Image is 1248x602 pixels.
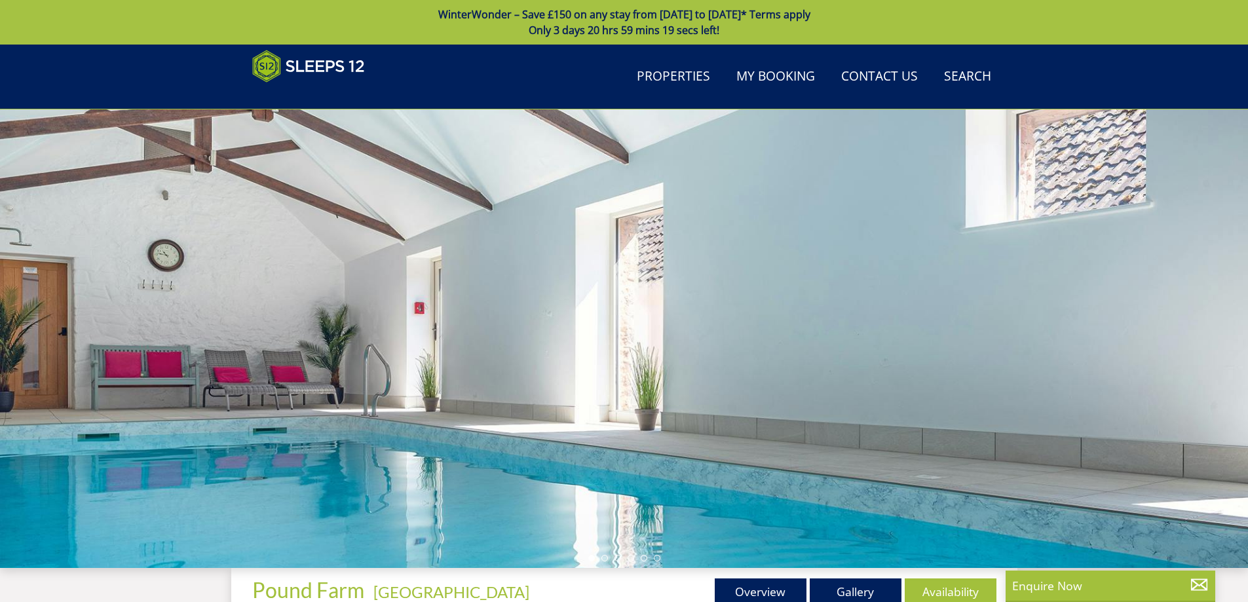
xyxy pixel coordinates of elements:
[939,62,996,92] a: Search
[731,62,820,92] a: My Booking
[1012,577,1209,594] p: Enquire Now
[836,62,923,92] a: Contact Us
[368,582,529,601] span: -
[246,90,383,102] iframe: Customer reviews powered by Trustpilot
[373,582,529,601] a: [GEOGRAPHIC_DATA]
[252,50,365,83] img: Sleeps 12
[529,23,719,37] span: Only 3 days 20 hrs 59 mins 19 secs left!
[632,62,715,92] a: Properties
